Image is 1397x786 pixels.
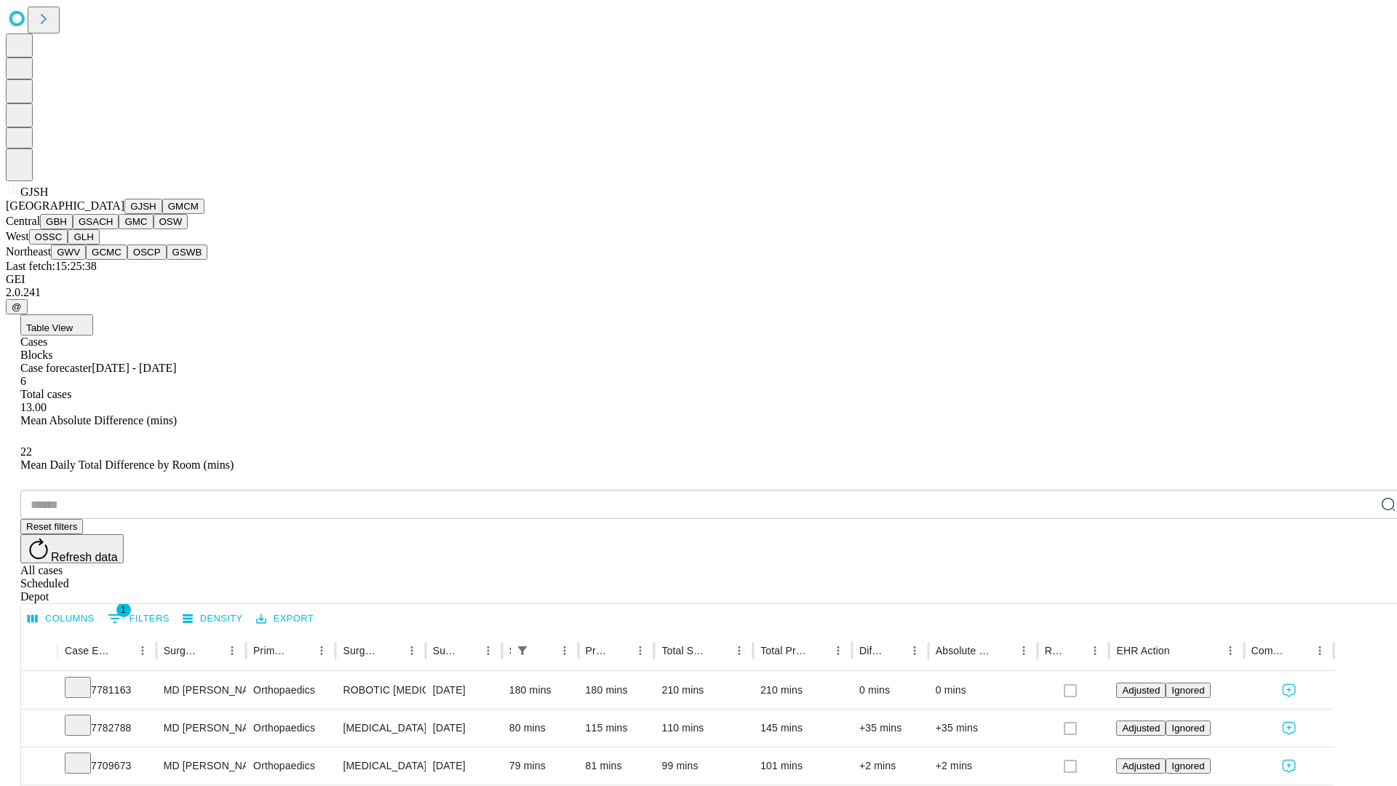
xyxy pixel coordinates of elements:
[630,640,650,661] button: Menu
[433,747,495,785] div: [DATE]
[458,640,478,661] button: Sort
[6,260,97,272] span: Last fetch: 15:25:38
[936,645,992,656] div: Absolute Difference
[92,362,176,374] span: [DATE] - [DATE]
[65,747,149,785] div: 7709673
[73,214,119,229] button: GSACH
[343,747,418,785] div: [MEDICAL_DATA] WITH [MEDICAL_DATA] REPAIR
[167,245,208,260] button: GSWB
[20,362,92,374] span: Case forecaster
[28,716,50,742] button: Expand
[154,214,188,229] button: OSW
[904,640,925,661] button: Menu
[343,672,418,709] div: ROBOTIC [MEDICAL_DATA] KNEE TOTAL
[760,645,806,656] div: Total Predicted Duration
[512,640,533,661] div: 1 active filter
[936,710,1030,747] div: +35 mins
[6,230,29,242] span: West
[162,199,204,214] button: GMCM
[65,710,149,747] div: 7782788
[1171,685,1204,696] span: Ignored
[554,640,575,661] button: Menu
[859,747,921,785] div: +2 mins
[1122,723,1160,734] span: Adjusted
[51,551,118,563] span: Refresh data
[1116,683,1166,698] button: Adjusted
[311,640,332,661] button: Menu
[1116,758,1166,774] button: Adjusted
[1171,640,1192,661] button: Sort
[534,640,554,661] button: Sort
[1166,720,1210,736] button: Ignored
[164,645,200,656] div: Surgeon Name
[1085,640,1105,661] button: Menu
[20,445,32,458] span: 22
[20,388,71,400] span: Total cases
[509,672,571,709] div: 180 mins
[509,747,571,785] div: 79 mins
[381,640,402,661] button: Sort
[586,672,648,709] div: 180 mins
[68,229,99,245] button: GLH
[729,640,749,661] button: Menu
[164,672,239,709] div: MD [PERSON_NAME] [PERSON_NAME] Md
[104,607,173,630] button: Show filters
[127,245,167,260] button: OSCP
[509,645,511,656] div: Scheduled In Room Duration
[760,672,845,709] div: 210 mins
[661,747,746,785] div: 99 mins
[610,640,630,661] button: Sort
[6,245,51,258] span: Northeast
[179,608,247,630] button: Density
[20,519,83,534] button: Reset filters
[253,710,328,747] div: Orthopaedics
[1220,640,1241,661] button: Menu
[1122,685,1160,696] span: Adjusted
[28,678,50,704] button: Expand
[828,640,848,661] button: Menu
[26,521,77,532] span: Reset filters
[709,640,729,661] button: Sort
[1116,720,1166,736] button: Adjusted
[1166,758,1210,774] button: Ignored
[808,640,828,661] button: Sort
[26,322,73,333] span: Table View
[1116,645,1169,656] div: EHR Action
[65,672,149,709] div: 7781163
[24,608,98,630] button: Select columns
[433,710,495,747] div: [DATE]
[119,214,153,229] button: GMC
[253,747,328,785] div: Orthopaedics
[1014,640,1034,661] button: Menu
[1122,761,1160,771] span: Adjusted
[760,747,845,785] div: 101 mins
[164,747,239,785] div: MD [PERSON_NAME] [PERSON_NAME] Md
[1171,761,1204,771] span: Ignored
[20,314,93,336] button: Table View
[859,645,883,656] div: Difference
[661,710,746,747] div: 110 mins
[343,710,418,747] div: [MEDICAL_DATA] [MEDICAL_DATA]
[20,375,26,387] span: 6
[859,710,921,747] div: +35 mins
[222,640,242,661] button: Menu
[586,645,609,656] div: Predicted In Room Duration
[936,672,1030,709] div: 0 mins
[20,186,48,198] span: GJSH
[1289,640,1310,661] button: Sort
[253,672,328,709] div: Orthopaedics
[20,458,234,471] span: Mean Daily Total Difference by Room (mins)
[86,245,127,260] button: GCMC
[993,640,1014,661] button: Sort
[65,645,111,656] div: Case Epic Id
[6,199,124,212] span: [GEOGRAPHIC_DATA]
[12,301,22,312] span: @
[20,401,47,413] span: 13.00
[936,747,1030,785] div: +2 mins
[586,747,648,785] div: 81 mins
[512,640,533,661] button: Show filters
[509,710,571,747] div: 80 mins
[661,645,707,656] div: Total Scheduled Duration
[478,640,498,661] button: Menu
[164,710,239,747] div: MD [PERSON_NAME] [PERSON_NAME] Md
